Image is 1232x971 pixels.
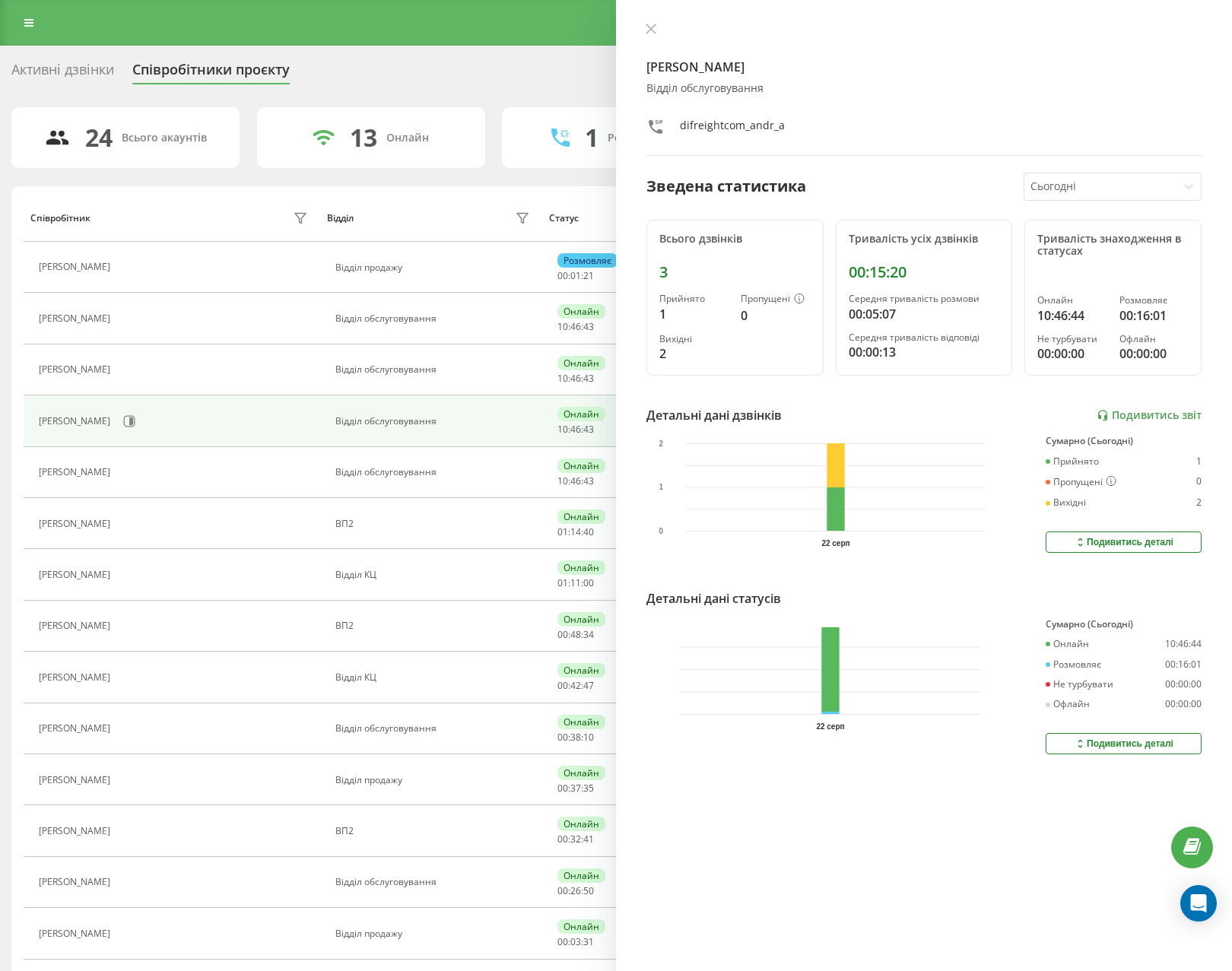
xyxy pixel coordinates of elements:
[1097,409,1202,422] a: Подивитись звіт
[335,877,534,887] div: Відділ обслуговування
[849,294,1000,304] div: Середня тривалість розмови
[570,576,581,589] span: 11
[335,467,534,478] div: Відділ обслуговування
[1165,659,1202,670] div: 00:16:01
[557,372,568,385] span: 10
[557,576,568,589] span: 01
[570,628,581,641] span: 48
[30,213,90,224] div: Співробітник
[1180,885,1217,922] div: Open Intercom Messenger
[557,269,568,282] span: 00
[646,58,1202,76] h4: [PERSON_NAME]
[849,332,1000,343] div: Середня тривалість відповіді
[1165,639,1202,649] div: 10:46:44
[849,233,1000,246] div: Тривалість усіх дзвінків
[583,833,594,846] span: 41
[646,589,781,608] div: Детальні дані статусів
[335,723,534,734] div: Відділ обслуговування
[583,628,594,641] span: 34
[1046,436,1202,446] div: Сумарно (Сьогодні)
[1046,497,1086,508] div: Вихідні
[816,722,844,731] text: 22 серп
[570,731,581,744] span: 38
[570,935,581,948] span: 03
[1046,532,1202,553] button: Подивитись деталі
[39,723,114,734] div: [PERSON_NAME]
[327,213,354,224] div: Відділ
[1165,679,1202,690] div: 00:00:00
[39,826,114,836] div: [PERSON_NAME]
[557,322,594,332] div: : :
[39,928,114,939] div: [PERSON_NAME]
[335,826,534,836] div: ВП2
[39,775,114,785] div: [PERSON_NAME]
[849,343,1000,361] div: 00:00:13
[583,320,594,333] span: 43
[557,373,594,384] div: : :
[583,679,594,692] span: 47
[646,406,782,424] div: Детальні дані дзвінків
[1046,639,1089,649] div: Онлайн
[1196,456,1202,467] div: 1
[583,731,594,744] span: 10
[557,663,605,677] div: Онлайн
[570,474,581,487] span: 46
[557,424,594,435] div: : :
[1037,344,1107,363] div: 00:00:00
[557,407,605,421] div: Онлайн
[583,423,594,436] span: 43
[335,775,534,785] div: Відділ продажу
[659,305,729,323] div: 1
[39,672,114,683] div: [PERSON_NAME]
[335,416,534,427] div: Відділ обслуговування
[11,62,114,85] div: Активні дзвінки
[335,262,534,273] div: Відділ продажу
[557,320,568,333] span: 10
[659,334,729,344] div: Вихідні
[583,474,594,487] span: 43
[557,304,605,319] div: Онлайн
[1046,659,1101,670] div: Розмовляє
[557,732,594,743] div: : :
[39,620,114,631] div: [PERSON_NAME]
[39,467,114,478] div: [PERSON_NAME]
[557,681,594,691] div: : :
[659,344,729,363] div: 2
[557,731,568,744] span: 00
[557,919,605,934] div: Онлайн
[1165,699,1202,709] div: 00:00:00
[557,560,605,575] div: Онлайн
[849,263,1000,281] div: 00:15:20
[557,868,605,883] div: Онлайн
[583,525,594,538] span: 40
[1046,456,1099,467] div: Прийнято
[646,175,806,198] div: Зведена статистика
[583,782,594,795] span: 35
[557,782,568,795] span: 00
[1074,536,1173,548] div: Подивитись деталі
[557,937,594,947] div: : :
[557,356,605,370] div: Онлайн
[1119,334,1189,344] div: Офлайн
[39,570,114,580] div: [PERSON_NAME]
[1046,699,1090,709] div: Офлайн
[557,578,594,589] div: : :
[557,527,594,538] div: : :
[39,877,114,887] div: [PERSON_NAME]
[570,679,581,692] span: 42
[741,294,810,306] div: Пропущені
[583,884,594,897] span: 50
[583,269,594,282] span: 21
[570,782,581,795] span: 37
[557,783,594,794] div: : :
[39,364,114,375] div: [PERSON_NAME]
[570,833,581,846] span: 32
[557,715,605,729] div: Онлайн
[1046,733,1202,754] button: Подивитись деталі
[132,62,290,85] div: Співробітники проєкту
[585,123,599,152] div: 1
[659,527,663,535] text: 0
[386,132,429,144] div: Онлайн
[549,213,579,224] div: Статус
[557,474,568,487] span: 10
